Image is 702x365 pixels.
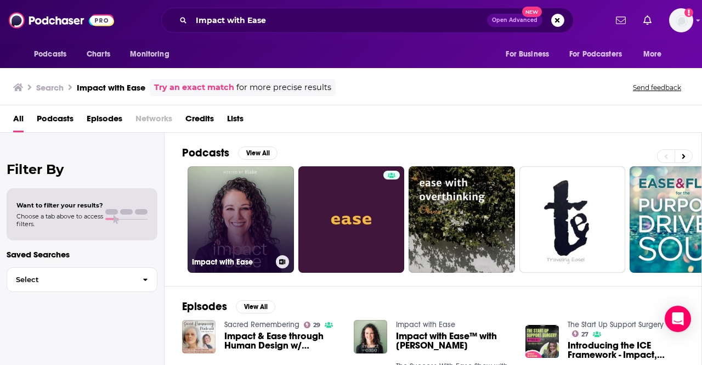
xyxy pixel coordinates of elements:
[37,110,73,132] a: Podcasts
[224,332,341,350] span: Impact & Ease through Human Design w/ [PERSON_NAME]
[227,110,244,132] a: Lists
[396,332,512,350] span: Impact with Ease™ with [PERSON_NAME]
[304,322,321,328] a: 29
[669,8,693,32] button: Show profile menu
[80,44,117,65] a: Charts
[568,320,664,329] a: The Start Up Support Surgery
[669,8,693,32] span: Logged in as YiyanWang
[581,332,588,337] span: 27
[236,81,331,94] span: for more precise results
[191,12,487,29] input: Search podcasts, credits, & more...
[498,44,563,65] button: open menu
[16,201,103,209] span: Want to filter your results?
[236,300,275,313] button: View All
[396,332,512,350] a: Impact with Ease™ with Blake Schofield
[130,47,169,62] span: Monitoring
[182,320,216,353] img: Impact & Ease through Human Design w/ Miranda Mitchell
[569,47,622,62] span: For Podcasters
[665,306,691,332] div: Open Intercom Messenger
[161,8,574,33] div: Search podcasts, credits, & more...
[396,320,455,329] a: Impact with Ease
[182,300,275,313] a: EpisodesView All
[87,110,122,132] a: Episodes
[562,44,638,65] button: open menu
[238,147,278,160] button: View All
[492,18,537,23] span: Open Advanced
[77,82,145,93] h3: Impact with Ease
[568,341,684,360] a: Introducing the ICE Framework - Impact, Confidence & Ease
[636,44,676,65] button: open menu
[192,257,271,267] h3: Impact with Ease
[313,323,320,328] span: 29
[87,47,110,62] span: Charts
[224,320,299,329] a: Sacred Remembering
[9,10,114,31] img: Podchaser - Follow, Share and Rate Podcasts
[7,161,157,177] h2: Filter By
[154,81,234,94] a: Try an exact match
[185,110,214,132] a: Credits
[487,14,542,27] button: Open AdvancedNew
[669,8,693,32] img: User Profile
[684,8,693,17] svg: Add a profile image
[182,146,229,160] h2: Podcasts
[639,11,656,30] a: Show notifications dropdown
[224,332,341,350] a: Impact & Ease through Human Design w/ Miranda Mitchell
[525,325,559,358] img: Introducing the ICE Framework - Impact, Confidence & Ease
[182,146,278,160] a: PodcastsView All
[354,320,387,353] img: Impact with Ease™ with Blake Schofield
[34,47,66,62] span: Podcasts
[36,82,64,93] h3: Search
[522,7,542,17] span: New
[643,47,662,62] span: More
[188,166,294,273] a: Impact with Ease
[13,110,24,132] a: All
[182,300,227,313] h2: Episodes
[7,276,134,283] span: Select
[630,83,684,92] button: Send feedback
[135,110,172,132] span: Networks
[26,44,81,65] button: open menu
[7,249,157,260] p: Saved Searches
[16,212,103,228] span: Choose a tab above to access filters.
[572,330,589,337] a: 27
[7,267,157,292] button: Select
[506,47,549,62] span: For Business
[612,11,630,30] a: Show notifications dropdown
[122,44,183,65] button: open menu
